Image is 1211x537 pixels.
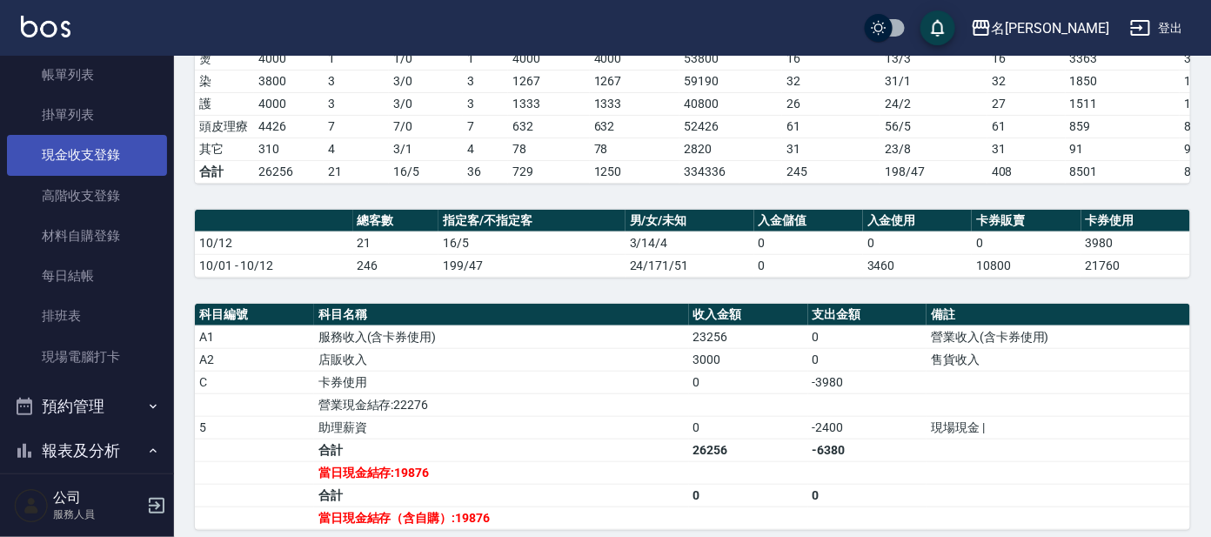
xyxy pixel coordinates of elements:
td: 78 [508,138,590,160]
td: 3 / 0 [389,92,463,115]
td: 頭皮理療 [195,115,254,138]
td: 59190 [679,70,782,92]
td: 56 / 5 [880,115,987,138]
td: 3460 [863,254,972,277]
td: 334336 [679,160,782,183]
td: 合計 [314,484,689,507]
td: 店販收入 [314,348,689,371]
td: 26256 [689,439,808,461]
td: 24 / 2 [880,92,987,115]
td: 7 / 0 [389,115,463,138]
td: 31 [987,138,1066,160]
td: 408 [987,160,1066,183]
td: 0 [689,484,808,507]
td: 91 [1066,138,1181,160]
td: 16 [987,47,1066,70]
a: 現金收支登錄 [7,135,167,175]
td: 10800 [972,254,1081,277]
a: 掛單列表 [7,95,167,135]
td: 0 [972,232,1081,254]
td: 1 [324,47,390,70]
a: 帳單列表 [7,55,167,95]
td: 78 [590,138,680,160]
td: -3980 [808,371,927,393]
td: 1267 [508,70,590,92]
td: 27 [987,92,1066,115]
td: -6380 [808,439,927,461]
th: 收入金額 [689,304,808,326]
td: 3 / 1 [389,138,463,160]
td: 當日現金結存（含自購）:19876 [314,507,689,529]
td: 營業收入(含卡券使用) [927,326,1190,348]
button: 報表及分析 [7,428,167,473]
button: save [920,10,955,45]
td: 21 [353,232,439,254]
td: 0 [808,326,927,348]
td: 1850 [1066,70,1181,92]
td: 服務收入(含卡券使用) [314,326,689,348]
th: 支出金額 [808,304,927,326]
td: 1 [463,47,508,70]
td: 3 [324,70,390,92]
td: 4 [463,138,508,160]
button: 預約管理 [7,384,167,429]
td: 3800 [254,70,324,92]
td: 21760 [1081,254,1190,277]
td: 2820 [679,138,782,160]
td: A2 [195,348,314,371]
td: 26 [782,92,881,115]
td: 21 [324,160,390,183]
td: 245 [782,160,881,183]
td: 0 [863,232,972,254]
img: Logo [21,16,70,37]
h5: 公司 [53,489,142,507]
td: 4 [324,138,390,160]
td: 1333 [508,92,590,115]
td: 3 [463,70,508,92]
td: 53800 [679,47,782,70]
td: 36 [463,160,508,183]
a: 高階收支登錄 [7,176,167,216]
table: a dense table [195,304,1190,530]
td: 7 [463,115,508,138]
td: C [195,371,314,393]
td: 其它 [195,138,254,160]
td: 染 [195,70,254,92]
th: 入金使用 [863,210,972,232]
td: 護 [195,92,254,115]
td: 31 / 1 [880,70,987,92]
td: 0 [754,254,863,277]
td: 1333 [590,92,680,115]
td: 10/12 [195,232,353,254]
td: 售貨收入 [927,348,1190,371]
td: 5 [195,416,314,439]
th: 卡券使用 [1081,210,1190,232]
td: 卡券使用 [314,371,689,393]
td: 632 [590,115,680,138]
th: 卡券販賣 [972,210,1081,232]
td: 4000 [254,92,324,115]
td: 4426 [254,115,324,138]
td: 40800 [679,92,782,115]
td: 246 [353,254,439,277]
td: 310 [254,138,324,160]
td: 當日現金結存:19876 [314,461,689,484]
button: 登出 [1123,12,1190,44]
th: 科目編號 [195,304,314,326]
a: 排班表 [7,296,167,336]
button: 名[PERSON_NAME] [964,10,1116,46]
td: 61 [987,115,1066,138]
a: 每日結帳 [7,256,167,296]
td: 1 / 0 [389,47,463,70]
td: 0 [808,484,927,507]
td: 52426 [679,115,782,138]
td: 32 [782,70,881,92]
td: 199/47 [438,254,625,277]
td: -2400 [808,416,927,439]
td: 859 [1066,115,1181,138]
td: 16/5 [389,160,463,183]
td: 7 [324,115,390,138]
td: 8501 [1066,160,1181,183]
p: 服務人員 [53,507,142,522]
a: 材料自購登錄 [7,216,167,256]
